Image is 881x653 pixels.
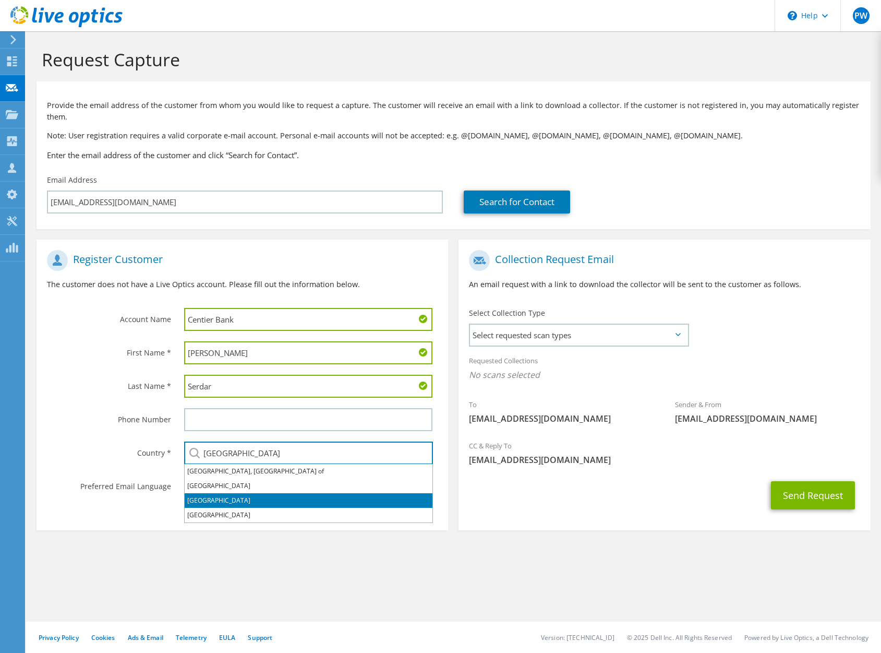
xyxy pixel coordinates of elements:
[469,369,860,381] span: No scans selected
[185,508,432,523] li: [GEOGRAPHIC_DATA]
[185,493,432,508] li: [GEOGRAPHIC_DATA]
[469,413,654,424] span: [EMAIL_ADDRESS][DOMAIN_NAME]
[458,394,665,430] div: To
[219,633,235,642] a: EULA
[47,250,432,271] h1: Register Customer
[47,475,171,492] label: Preferred Email Language
[469,454,860,466] span: [EMAIL_ADDRESS][DOMAIN_NAME]
[248,633,272,642] a: Support
[47,341,171,358] label: First Name *
[627,633,732,642] li: © 2025 Dell Inc. All Rights Reserved
[47,100,860,123] p: Provide the email address of the customer from whom you would like to request a capture. The cust...
[469,250,854,271] h1: Collection Request Email
[469,279,860,290] p: An email request with a link to download the collector will be sent to the customer as follows.
[47,408,171,425] label: Phone Number
[458,350,870,388] div: Requested Collections
[744,633,868,642] li: Powered by Live Optics, a Dell Technology
[185,479,432,493] li: [GEOGRAPHIC_DATA]
[47,130,860,141] p: Note: User registration requires a valid corporate e-mail account. Personal e-mail accounts will ...
[469,308,545,318] label: Select Collection Type
[42,49,860,70] h1: Request Capture
[176,633,207,642] a: Telemetry
[128,633,163,642] a: Ads & Email
[47,149,860,161] h3: Enter the email address of the customer and click “Search for Contact”.
[675,413,860,424] span: [EMAIL_ADDRESS][DOMAIN_NAME]
[185,464,432,479] li: [GEOGRAPHIC_DATA], [GEOGRAPHIC_DATA] of
[47,308,171,325] label: Account Name
[541,633,614,642] li: Version: [TECHNICAL_ID]
[788,11,797,20] svg: \n
[47,375,171,391] label: Last Name *
[470,325,687,346] span: Select requested scan types
[458,435,870,471] div: CC & Reply To
[47,175,97,185] label: Email Address
[91,633,115,642] a: Cookies
[665,394,871,430] div: Sender & From
[39,633,79,642] a: Privacy Policy
[47,279,438,290] p: The customer does not have a Live Optics account. Please fill out the information below.
[853,7,870,24] span: PW
[771,481,855,509] button: Send Request
[47,442,171,458] label: Country *
[464,191,570,213] a: Search for Contact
